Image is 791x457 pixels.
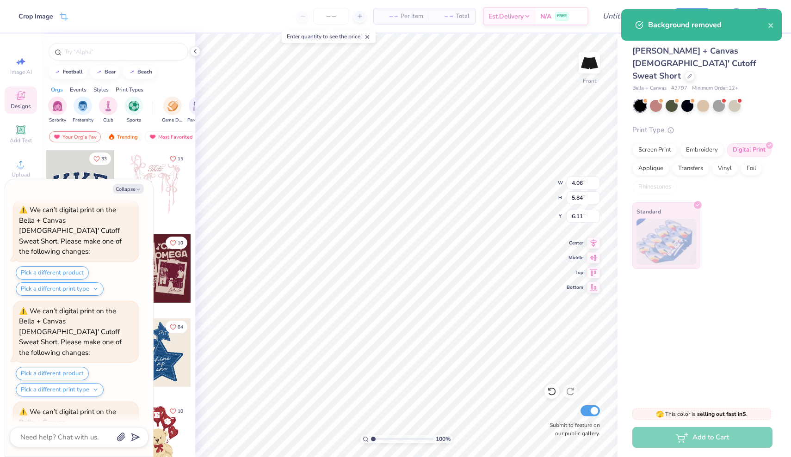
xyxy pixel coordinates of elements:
[78,101,88,111] img: Fraternity Image
[637,207,661,216] span: Standard
[10,137,32,144] span: Add Text
[193,101,204,111] img: Parent's Weekend Image
[632,45,756,81] span: [PERSON_NAME] + Canvas [DEMOGRAPHIC_DATA]' Cutoff Sweat Short
[64,47,182,56] input: Try "Alpha"
[63,69,83,74] div: football
[692,85,738,92] span: Minimum Order: 12 +
[48,97,67,124] button: filter button
[672,162,709,176] div: Transfers
[99,97,117,124] button: filter button
[727,143,772,157] div: Digital Print
[10,68,32,76] span: Image AI
[178,325,183,329] span: 84
[313,8,349,24] input: – –
[95,69,103,75] img: trend_line.gif
[124,97,143,124] button: filter button
[187,117,209,124] span: Parent's Weekend
[768,19,774,30] button: close
[73,97,93,124] div: filter for Fraternity
[162,97,183,124] button: filter button
[632,125,772,135] div: Print Type
[595,7,663,25] input: Untitled Design
[178,157,183,161] span: 15
[544,421,600,438] label: Submit to feature on our public gallery.
[12,171,30,178] span: Upload
[162,117,183,124] span: Game Day
[16,282,104,296] button: Pick a different print type
[162,97,183,124] div: filter for Game Day
[49,117,66,124] span: Sorority
[436,435,451,443] span: 100 %
[104,131,142,142] div: Trending
[557,13,567,19] span: FREE
[434,12,453,21] span: – –
[16,383,104,396] button: Pick a different print type
[137,69,152,74] div: beach
[123,65,156,79] button: beach
[103,101,113,111] img: Club Image
[49,65,87,79] button: football
[48,97,67,124] div: filter for Sorority
[99,97,117,124] div: filter for Club
[712,162,738,176] div: Vinyl
[128,69,136,75] img: trend_line.gif
[656,410,664,419] span: 🫣
[52,101,63,111] img: Sorority Image
[567,240,583,246] span: Center
[19,205,122,256] div: We can’t digital print on the Bella + Canvas [DEMOGRAPHIC_DATA]' Cutoff Sweat Short. Please make ...
[90,65,120,79] button: bear
[166,405,187,417] button: Like
[167,101,178,111] img: Game Day Image
[567,255,583,261] span: Middle
[145,131,197,142] div: Most Favorited
[656,410,748,418] span: This color is .
[697,410,746,418] strong: selling out fast in S
[149,134,156,140] img: most_fav.gif
[488,12,524,21] span: Est. Delivery
[19,12,53,21] div: Crop Image
[567,269,583,276] span: Top
[113,184,144,194] button: Collapse
[73,97,93,124] button: filter button
[16,266,89,280] button: Pick a different product
[583,77,596,85] div: Front
[101,157,107,161] span: 33
[187,97,209,124] div: filter for Parent's Weekend
[166,152,187,165] button: Like
[19,306,122,357] div: We can’t digital print on the Bella + Canvas [DEMOGRAPHIC_DATA]' Cutoff Sweat Short. Please make ...
[73,117,93,124] span: Fraternity
[93,85,109,94] div: Styles
[187,97,209,124] button: filter button
[11,103,31,110] span: Designs
[671,85,687,92] span: # 3797
[166,321,187,333] button: Like
[54,69,61,75] img: trend_line.gif
[637,219,696,265] img: Standard
[178,241,183,245] span: 10
[116,85,143,94] div: Print Types
[105,69,116,74] div: bear
[51,85,63,94] div: Orgs
[108,134,115,140] img: trending.gif
[456,12,470,21] span: Total
[741,162,762,176] div: Foil
[401,12,423,21] span: Per Item
[178,409,183,414] span: 10
[540,12,551,21] span: N/A
[53,134,61,140] img: most_fav.gif
[129,101,139,111] img: Sports Image
[124,97,143,124] div: filter for Sports
[127,117,141,124] span: Sports
[379,12,398,21] span: – –
[580,54,599,72] img: Front
[16,367,89,380] button: Pick a different product
[632,85,667,92] span: Bella + Canvas
[49,131,101,142] div: Your Org's Fav
[166,237,187,249] button: Like
[632,180,677,194] div: Rhinestones
[89,152,111,165] button: Like
[567,284,583,291] span: Bottom
[680,143,724,157] div: Embroidery
[282,30,376,43] div: Enter quantity to see the price.
[648,19,768,30] div: Background removed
